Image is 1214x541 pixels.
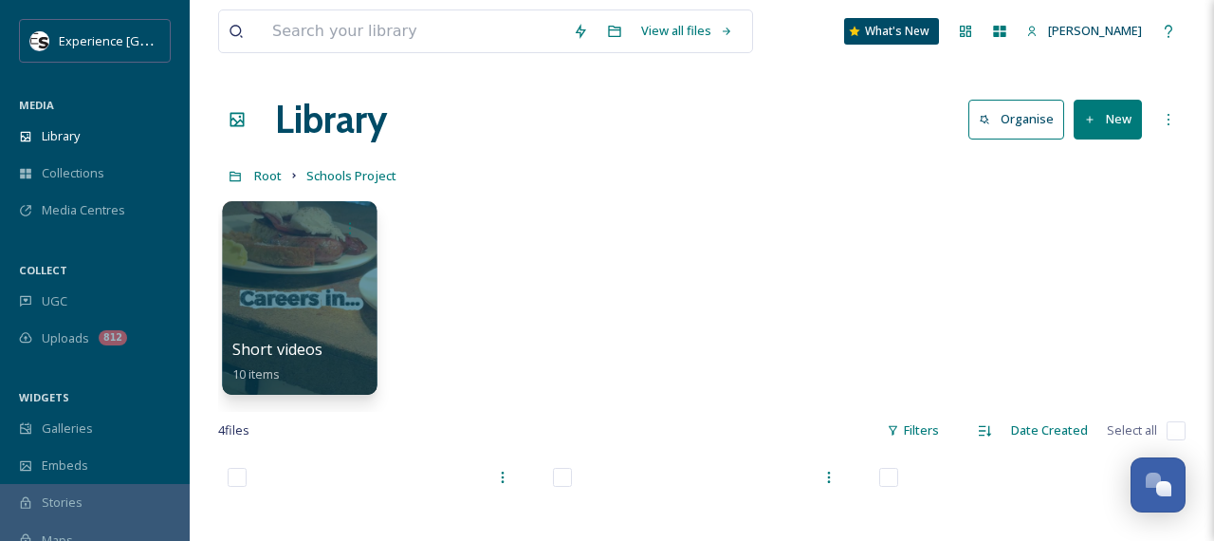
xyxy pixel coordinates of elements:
[232,364,281,382] span: 10 items
[306,164,396,187] a: Schools Project
[263,10,563,52] input: Search your library
[218,421,249,439] span: 4 file s
[232,341,323,382] a: Short videos10 items
[232,339,323,360] span: Short videos
[42,201,125,219] span: Media Centres
[877,412,948,449] div: Filters
[19,98,54,112] span: MEDIA
[968,100,1064,139] button: Organise
[30,31,49,50] img: WSCC%20ES%20Socials%20Icon%20-%20Secondary%20-%20Black.jpg
[19,263,67,277] span: COLLECT
[42,164,104,182] span: Collections
[254,164,282,187] a: Root
[306,167,396,184] span: Schools Project
[1107,421,1157,439] span: Select all
[42,494,83,512] span: Stories
[19,390,69,404] span: WIDGETS
[59,31,247,49] span: Experience [GEOGRAPHIC_DATA]
[844,18,939,45] a: What's New
[1048,22,1142,39] span: [PERSON_NAME]
[632,12,743,49] a: View all files
[42,292,67,310] span: UGC
[254,167,282,184] span: Root
[42,420,93,438] span: Galleries
[1002,412,1097,449] div: Date Created
[42,457,88,475] span: Embeds
[42,127,80,145] span: Library
[99,330,127,345] div: 812
[1131,457,1186,513] button: Open Chat
[42,329,89,347] span: Uploads
[275,91,387,148] a: Library
[1017,12,1151,49] a: [PERSON_NAME]
[1074,100,1142,139] button: New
